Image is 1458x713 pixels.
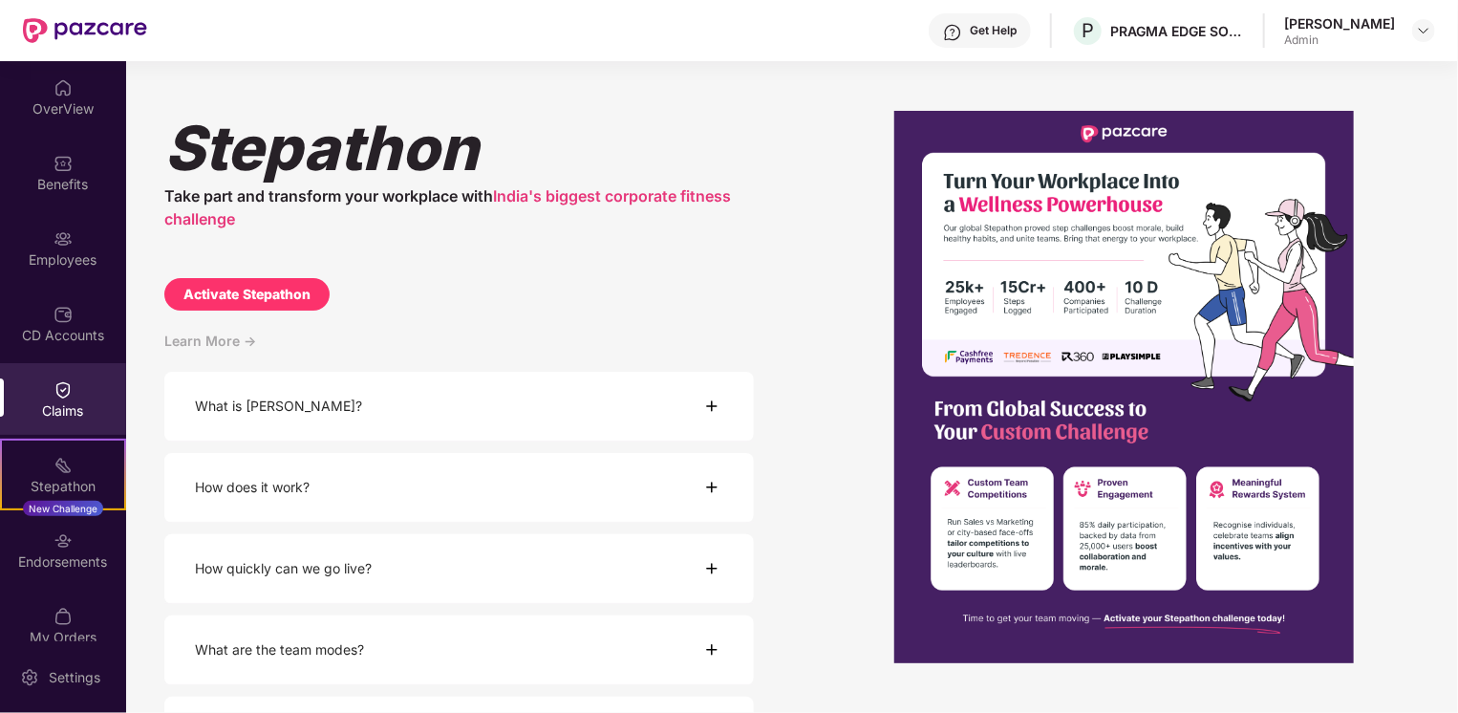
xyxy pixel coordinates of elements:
div: Learn More -> [164,330,754,372]
div: New Challenge [23,501,103,516]
span: P [1082,19,1094,42]
img: svg+xml;base64,PHN2ZyBpZD0iRW1wbG95ZWVzIiB4bWxucz0iaHR0cDovL3d3dy53My5vcmcvMjAwMC9zdmciIHdpZHRoPS... [54,229,73,248]
img: New Pazcare Logo [23,18,147,43]
div: How quickly can we go live? [195,558,372,579]
img: svg+xml;base64,PHN2ZyBpZD0iUGx1cy0zMngzMiIgeG1sbnM9Imh0dHA6Ly93d3cudzMub3JnLzIwMDAvc3ZnIiB3aWR0aD... [700,395,723,418]
div: PRAGMA EDGE SOFTWARE SERVICES PRIVATE LIMITED [1110,22,1244,40]
div: Take part and transform your workplace with [164,184,754,230]
img: svg+xml;base64,PHN2ZyBpZD0iQ0RfQWNjb3VudHMiIGRhdGEtbmFtZT0iQ0QgQWNjb3VudHMiIHhtbG5zPSJodHRwOi8vd3... [54,305,73,324]
div: Activate Stepathon [183,284,311,305]
img: svg+xml;base64,PHN2ZyBpZD0iTXlfT3JkZXJzIiBkYXRhLW5hbWU9Ik15IE9yZGVycyIgeG1sbnM9Imh0dHA6Ly93d3cudz... [54,607,73,626]
div: How does it work? [195,477,310,498]
img: svg+xml;base64,PHN2ZyBpZD0iSGVscC0zMngzMiIgeG1sbnM9Imh0dHA6Ly93d3cudzMub3JnLzIwMDAvc3ZnIiB3aWR0aD... [943,23,962,42]
img: svg+xml;base64,PHN2ZyBpZD0iUGx1cy0zMngzMiIgeG1sbnM9Imh0dHA6Ly93d3cudzMub3JnLzIwMDAvc3ZnIiB3aWR0aD... [700,557,723,580]
div: [PERSON_NAME] [1284,14,1395,32]
div: Stepathon [164,111,754,184]
div: Admin [1284,32,1395,48]
div: Stepathon [2,477,124,496]
img: svg+xml;base64,PHN2ZyBpZD0iUGx1cy0zMngzMiIgeG1sbnM9Imh0dHA6Ly93d3cudzMub3JnLzIwMDAvc3ZnIiB3aWR0aD... [700,638,723,661]
img: svg+xml;base64,PHN2ZyBpZD0iUGx1cy0zMngzMiIgeG1sbnM9Imh0dHA6Ly93d3cudzMub3JnLzIwMDAvc3ZnIiB3aWR0aD... [700,476,723,499]
img: svg+xml;base64,PHN2ZyB4bWxucz0iaHR0cDovL3d3dy53My5vcmcvMjAwMC9zdmciIHdpZHRoPSIyMSIgaGVpZ2h0PSIyMC... [54,456,73,475]
img: svg+xml;base64,PHN2ZyBpZD0iRW5kb3JzZW1lbnRzIiB4bWxucz0iaHR0cDovL3d3dy53My5vcmcvMjAwMC9zdmciIHdpZH... [54,531,73,551]
div: Get Help [970,23,1017,38]
img: svg+xml;base64,PHN2ZyBpZD0iQmVuZWZpdHMiIHhtbG5zPSJodHRwOi8vd3d3LnczLm9yZy8yMDAwL3N2ZyIgd2lkdGg9Ij... [54,154,73,173]
img: svg+xml;base64,PHN2ZyBpZD0iRHJvcGRvd24tMzJ4MzIiIHhtbG5zPSJodHRwOi8vd3d3LnczLm9yZy8yMDAwL3N2ZyIgd2... [1416,23,1431,38]
div: What are the team modes? [195,639,364,660]
div: What is [PERSON_NAME]? [195,396,362,417]
div: Settings [43,668,106,687]
img: svg+xml;base64,PHN2ZyBpZD0iSG9tZSIgeG1sbnM9Imh0dHA6Ly93d3cudzMub3JnLzIwMDAvc3ZnIiB3aWR0aD0iMjAiIG... [54,78,73,97]
img: svg+xml;base64,PHN2ZyBpZD0iU2V0dGluZy0yMHgyMCIgeG1sbnM9Imh0dHA6Ly93d3cudzMub3JnLzIwMDAvc3ZnIiB3aW... [20,668,39,687]
img: svg+xml;base64,PHN2ZyBpZD0iQ2xhaW0iIHhtbG5zPSJodHRwOi8vd3d3LnczLm9yZy8yMDAwL3N2ZyIgd2lkdGg9IjIwIi... [54,380,73,400]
